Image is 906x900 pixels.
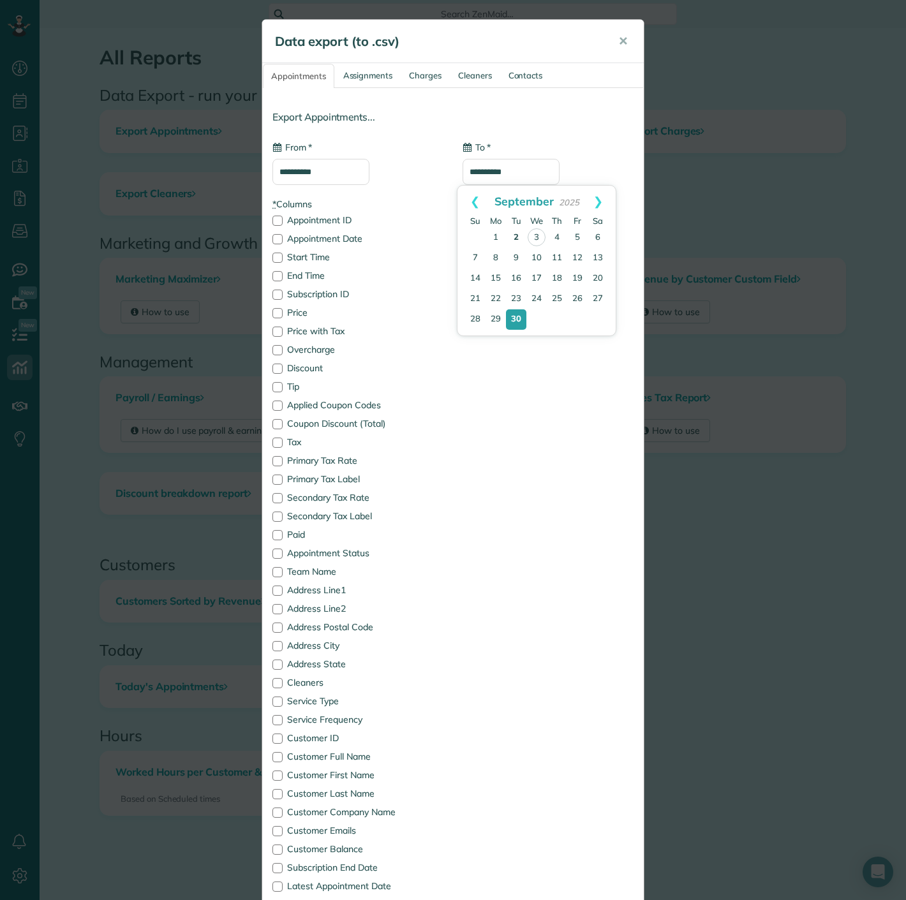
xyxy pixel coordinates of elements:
a: 30 [506,309,526,330]
a: Prev [457,186,493,218]
a: 6 [588,228,608,248]
label: Customer Balance [272,845,443,853]
label: Customer Full Name [272,752,443,761]
a: 29 [486,309,506,330]
label: Price with Tax [272,327,443,336]
a: 22 [486,289,506,309]
label: Service Type [272,697,443,705]
label: Discount [272,364,443,373]
h5: Data export (to .csv) [275,33,600,50]
span: Wednesday [530,216,543,226]
label: Price [272,308,443,317]
label: Address State [272,660,443,668]
label: Columns [272,198,443,210]
a: Assignments [336,64,401,87]
label: Coupon Discount (Total) [272,419,443,428]
label: From [272,141,312,154]
label: To [463,141,491,154]
a: 16 [506,269,526,289]
label: Address Postal Code [272,623,443,631]
span: Tuesday [512,216,521,226]
label: Address Line2 [272,604,443,613]
label: Overcharge [272,345,443,354]
label: Appointment ID [272,216,443,225]
label: Appointment Status [272,549,443,557]
a: 19 [567,269,588,289]
span: Sunday [470,216,480,226]
label: Customer First Name [272,771,443,779]
a: 21 [465,289,486,309]
a: 18 [547,269,567,289]
span: Friday [574,216,581,226]
label: Secondary Tax Rate [272,493,443,502]
a: 23 [506,289,526,309]
label: Address City [272,641,443,650]
label: Start Time [272,253,443,262]
label: Customer Emails [272,826,443,835]
span: Saturday [593,216,603,226]
span: 2025 [559,197,579,207]
label: Tip [272,382,443,391]
label: Tax [272,438,443,446]
a: 7 [465,248,486,269]
label: Address Line1 [272,586,443,594]
a: 13 [588,248,608,269]
label: Customer ID [272,734,443,742]
a: 17 [526,269,547,289]
a: 10 [526,248,547,269]
a: 2 [506,228,526,248]
h4: Export Appointments... [272,112,634,122]
label: Team Name [272,567,443,576]
a: 9 [506,248,526,269]
a: Contacts [501,64,551,87]
a: 1 [486,228,506,248]
a: 27 [588,289,608,309]
label: Subscription ID [272,290,443,299]
a: 11 [547,248,567,269]
a: 12 [567,248,588,269]
a: Appointments [263,64,334,88]
label: Primary Tax Rate [272,456,443,465]
span: Thursday [552,216,562,226]
a: Next [581,186,616,218]
label: Appointment Date [272,234,443,243]
a: 5 [567,228,588,248]
a: 4 [547,228,567,248]
label: Customer Company Name [272,808,443,816]
a: 28 [465,309,486,330]
a: 15 [486,269,506,289]
label: Applied Coupon Codes [272,401,443,409]
a: 26 [567,289,588,309]
a: Cleaners [450,64,500,87]
a: 20 [588,269,608,289]
a: Charges [401,64,449,87]
label: Service Frequency [272,715,443,724]
a: 3 [528,228,546,246]
span: ✕ [618,34,628,48]
label: Customer Last Name [272,789,443,798]
label: Subscription End Date [272,863,443,872]
label: End Time [272,271,443,280]
label: Latest Appointment Date [272,882,443,890]
span: September [494,194,554,208]
a: 14 [465,269,486,289]
label: Secondary Tax Label [272,512,443,520]
label: Cleaners [272,678,443,687]
a: 25 [547,289,567,309]
label: Primary Tax Label [272,475,443,483]
label: Paid [272,530,443,539]
a: 8 [486,248,506,269]
a: 24 [526,289,547,309]
span: Monday [490,216,501,226]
